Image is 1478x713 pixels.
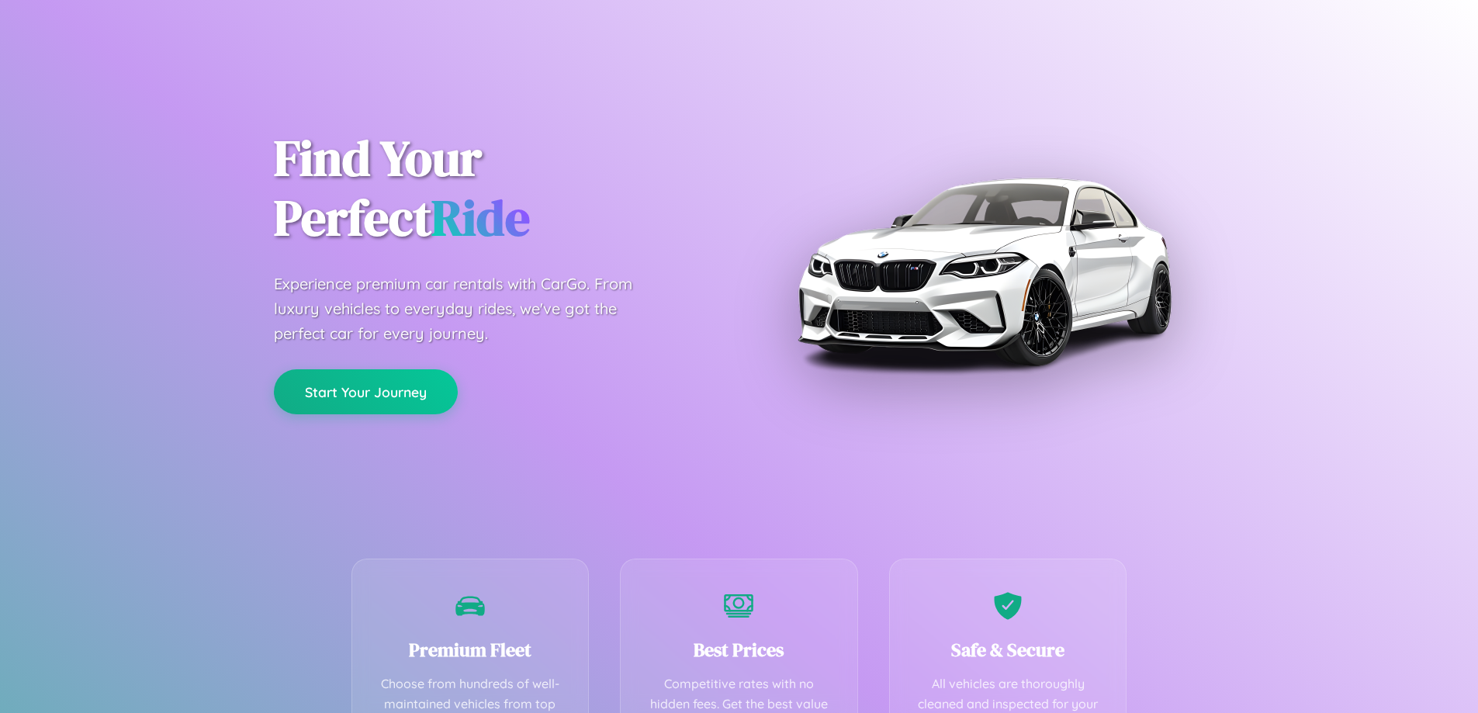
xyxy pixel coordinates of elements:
[644,637,834,663] h3: Best Prices
[274,129,716,248] h1: Find Your Perfect
[274,272,662,346] p: Experience premium car rentals with CarGo. From luxury vehicles to everyday rides, we've got the ...
[274,369,458,414] button: Start Your Journey
[376,637,566,663] h3: Premium Fleet
[913,637,1103,663] h3: Safe & Secure
[790,78,1178,466] img: Premium BMW car rental vehicle
[431,184,530,251] span: Ride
